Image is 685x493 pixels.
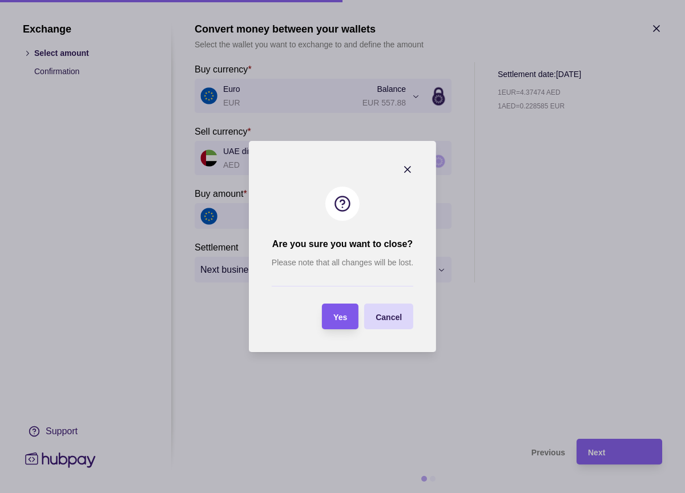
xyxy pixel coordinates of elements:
[364,304,413,329] button: Cancel
[333,313,347,322] span: Yes
[272,256,413,269] p: Please note that all changes will be lost.
[322,304,358,329] button: Yes
[376,313,402,322] span: Cancel
[272,238,413,250] h2: Are you sure you want to close?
